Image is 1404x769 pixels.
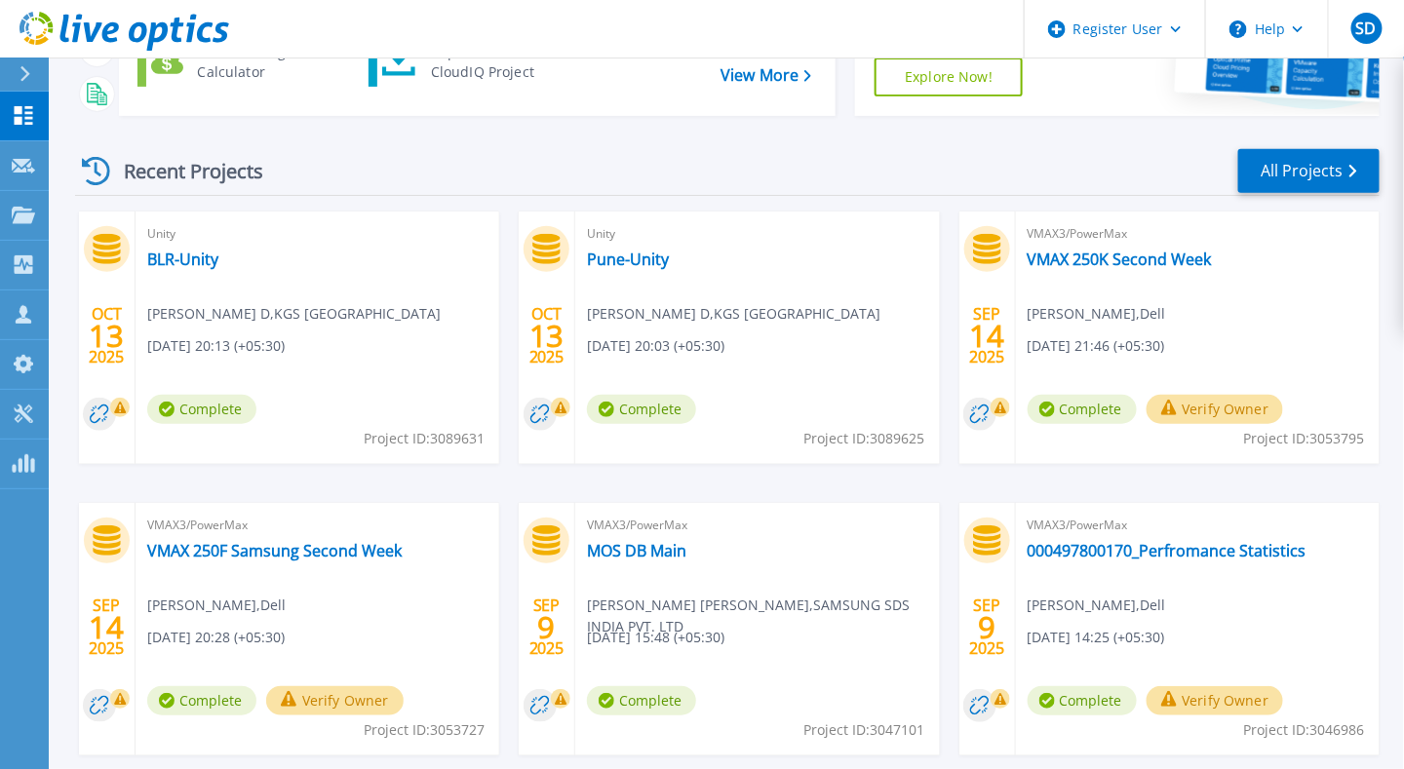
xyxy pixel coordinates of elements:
[587,223,927,245] span: Unity
[147,686,256,715] span: Complete
[364,719,485,741] span: Project ID: 3053727
[147,515,487,536] span: VMAX3/PowerMax
[1147,395,1284,424] button: Verify Owner
[147,335,285,357] span: [DATE] 20:13 (+05:30)
[1147,686,1284,715] button: Verify Owner
[147,250,218,269] a: BLR-Unity
[587,250,669,269] a: Pune-Unity
[137,38,337,87] a: Cloud Pricing Calculator
[89,327,124,344] span: 13
[721,66,811,85] a: View More
[88,592,125,663] div: SEP 2025
[75,147,290,195] div: Recent Projects
[1244,428,1365,449] span: Project ID: 3053795
[587,686,696,715] span: Complete
[587,515,927,536] span: VMAX3/PowerMax
[1028,223,1368,245] span: VMAX3/PowerMax
[969,327,1004,344] span: 14
[1238,149,1380,193] a: All Projects
[266,686,404,715] button: Verify Owner
[587,541,686,560] a: MOS DB Main
[587,395,696,424] span: Complete
[587,595,939,637] span: [PERSON_NAME] [PERSON_NAME] , SAMSUNG SDS INDIA PVT. LTD
[1028,541,1306,560] a: 000497800170_Perfromance Statistics
[88,300,125,371] div: OCT 2025
[147,627,285,648] span: [DATE] 20:28 (+05:30)
[804,428,925,449] span: Project ID: 3089625
[1028,335,1165,357] span: [DATE] 21:46 (+05:30)
[147,303,441,325] span: [PERSON_NAME] D , KGS [GEOGRAPHIC_DATA]
[978,619,995,635] span: 9
[528,300,565,371] div: OCT 2025
[875,58,1023,96] a: Explore Now!
[804,719,925,741] span: Project ID: 3047101
[188,43,332,82] div: Cloud Pricing Calculator
[364,428,485,449] span: Project ID: 3089631
[538,619,556,635] span: 9
[1028,395,1137,424] span: Complete
[529,327,565,344] span: 13
[1028,686,1137,715] span: Complete
[1028,515,1368,536] span: VMAX3/PowerMax
[587,627,724,648] span: [DATE] 15:48 (+05:30)
[587,303,880,325] span: [PERSON_NAME] D , KGS [GEOGRAPHIC_DATA]
[421,43,573,82] div: Import Phone Home CloudIQ Project
[147,395,256,424] span: Complete
[1244,719,1365,741] span: Project ID: 3046986
[528,592,565,663] div: SEP 2025
[587,335,724,357] span: [DATE] 20:03 (+05:30)
[89,619,124,635] span: 14
[1028,250,1212,269] a: VMAX 250K Second Week
[147,223,487,245] span: Unity
[1028,595,1166,616] span: [PERSON_NAME] , Dell
[1028,303,1166,325] span: [PERSON_NAME] , Dell
[1028,627,1165,648] span: [DATE] 14:25 (+05:30)
[968,592,1005,663] div: SEP 2025
[147,595,286,616] span: [PERSON_NAME] , Dell
[968,300,1005,371] div: SEP 2025
[147,541,402,560] a: VMAX 250F Samsung Second Week
[1356,20,1377,36] span: SD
